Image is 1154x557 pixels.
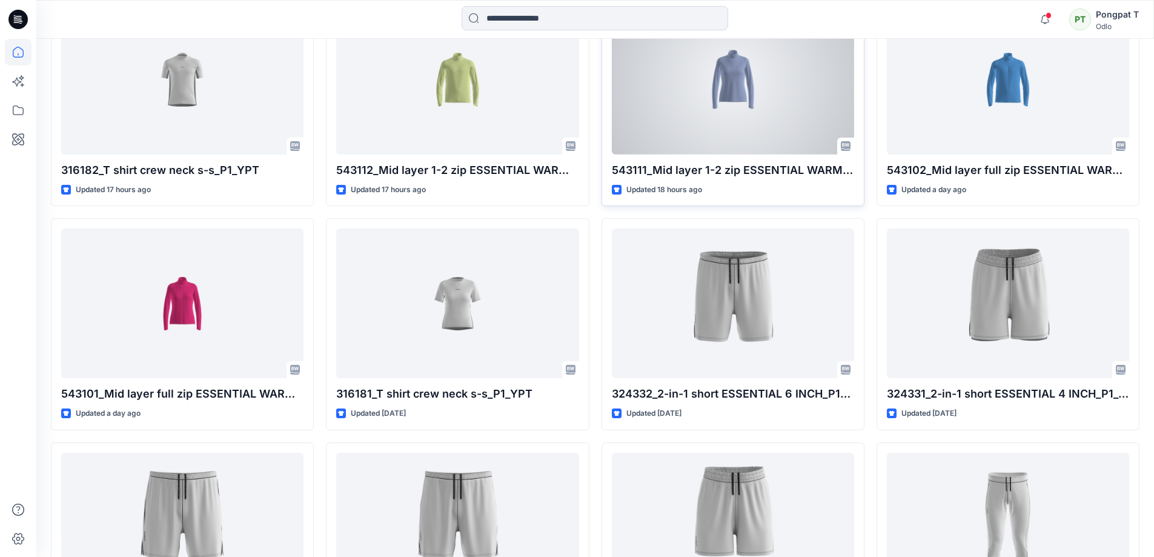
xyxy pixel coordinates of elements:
[626,407,681,420] p: Updated [DATE]
[887,228,1129,378] a: 324331_2-in-1 short ESSENTIAL 4 INCH_P1_YPT
[76,407,141,420] p: Updated a day ago
[351,407,406,420] p: Updated [DATE]
[61,385,303,402] p: 543101_Mid layer full zip ESSENTIAL WARM FULL ZIP_SMS_3D
[1069,8,1091,30] div: PT
[612,228,854,378] a: 324332_2-in-1 short ESSENTIAL 6 INCH_P1_YPT
[336,162,579,179] p: 543112_Mid layer 1-2 zip ESSENTIAL WARM 1-2 ZIP_SMS_3D
[887,5,1129,155] a: 543102_Mid layer full zip ESSENTIAL WARM FULL ZIP_SMS_3D
[612,162,854,179] p: 543111_Mid layer 1-2 zip ESSENTIAL WARM 1-2 ZIP_SMS_3D
[76,184,151,196] p: Updated 17 hours ago
[336,385,579,402] p: 316181_T shirt crew neck s-s_P1_YPT
[336,5,579,155] a: 543112_Mid layer 1-2 zip ESSENTIAL WARM 1-2 ZIP_SMS_3D
[1096,22,1139,31] div: Odlo
[61,228,303,378] a: 543101_Mid layer full zip ESSENTIAL WARM FULL ZIP_SMS_3D
[336,228,579,378] a: 316181_T shirt crew neck s-s_P1_YPT
[626,184,702,196] p: Updated 18 hours ago
[612,5,854,155] a: 543111_Mid layer 1-2 zip ESSENTIAL WARM 1-2 ZIP_SMS_3D
[901,184,966,196] p: Updated a day ago
[887,162,1129,179] p: 543102_Mid layer full zip ESSENTIAL WARM FULL ZIP_SMS_3D
[61,5,303,155] a: 316182_T shirt crew neck s-s_P1_YPT
[61,162,303,179] p: 316182_T shirt crew neck s-s_P1_YPT
[1096,7,1139,22] div: Pongpat T
[351,184,426,196] p: Updated 17 hours ago
[887,385,1129,402] p: 324331_2-in-1 short ESSENTIAL 4 INCH_P1_YPT
[901,407,957,420] p: Updated [DATE]
[612,385,854,402] p: 324332_2-in-1 short ESSENTIAL 6 INCH_P1_YPT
